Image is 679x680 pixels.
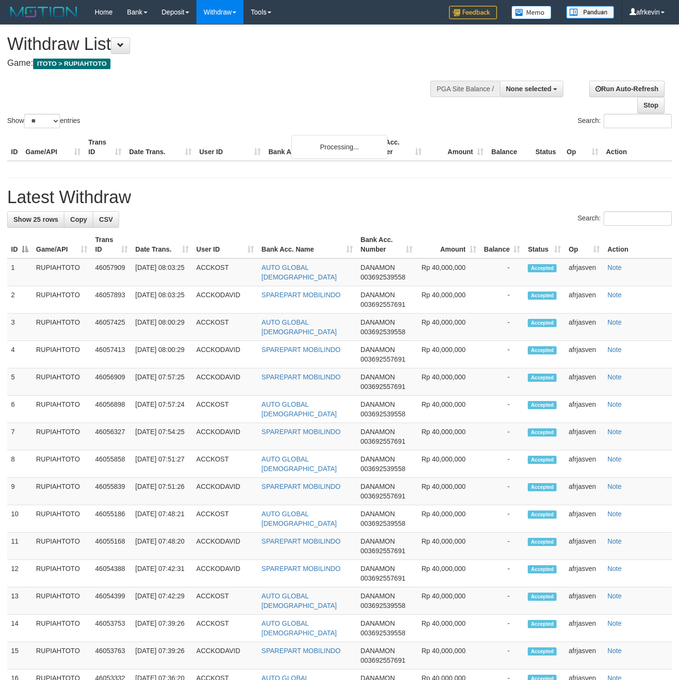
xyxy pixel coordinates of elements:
td: ACCKODAVID [193,423,258,450]
span: DANAMON [361,264,395,271]
th: Amount: activate to sort column ascending [416,231,480,258]
a: Note [607,537,622,545]
th: ID [7,134,22,161]
td: ACCKODAVID [193,560,258,587]
a: AUTO GLOBAL [DEMOGRAPHIC_DATA] [262,592,337,609]
td: 7 [7,423,32,450]
th: Action [602,134,672,161]
td: 46057909 [91,258,131,286]
span: Copy 003692557691 to clipboard [361,574,405,582]
td: afrjasven [565,505,604,533]
span: Copy 003692557691 to clipboard [361,656,405,664]
span: DANAMON [361,401,395,408]
th: Game/API: activate to sort column ascending [32,231,91,258]
select: Showentries [24,114,60,128]
th: Game/API [22,134,85,161]
td: 46053753 [91,615,131,642]
span: Copy 003692539558 to clipboard [361,629,405,637]
th: Date Trans. [125,134,195,161]
td: ACCKODAVID [193,478,258,505]
td: [DATE] 07:57:25 [132,368,193,396]
span: DANAMON [361,318,395,326]
td: [DATE] 08:03:25 [132,286,193,314]
td: [DATE] 07:54:25 [132,423,193,450]
td: 14 [7,615,32,642]
td: [DATE] 07:42:29 [132,587,193,615]
th: Balance [487,134,532,161]
span: Accepted [528,510,557,519]
td: RUPIAHTOTO [32,368,91,396]
a: SPAREPART MOBILINDO [262,291,341,299]
span: DANAMON [361,647,395,655]
th: Amount [425,134,487,161]
td: - [480,258,524,286]
td: [DATE] 07:51:26 [132,478,193,505]
a: Note [607,264,622,271]
td: ACCKOST [193,396,258,423]
a: AUTO GLOBAL [DEMOGRAPHIC_DATA] [262,401,337,418]
label: Search: [578,114,672,128]
td: afrjasven [565,587,604,615]
td: Rp 40,000,000 [416,368,480,396]
span: Accepted [528,593,557,601]
div: Processing... [291,135,388,159]
a: SPAREPART MOBILINDO [262,565,341,572]
span: Accepted [528,374,557,382]
td: - [480,396,524,423]
td: afrjasven [565,368,604,396]
div: PGA Site Balance / [430,81,499,97]
a: Note [607,455,622,463]
span: Copy 003692557691 to clipboard [361,383,405,390]
th: Bank Acc. Number [364,134,425,161]
td: afrjasven [565,286,604,314]
span: CSV [99,216,113,223]
span: Accepted [528,565,557,573]
h1: Withdraw List [7,35,443,54]
td: afrjasven [565,560,604,587]
img: MOTION_logo.png [7,5,80,19]
td: 46055186 [91,505,131,533]
th: Action [604,231,672,258]
td: Rp 40,000,000 [416,341,480,368]
th: Trans ID: activate to sort column ascending [91,231,131,258]
td: afrjasven [565,450,604,478]
td: Rp 40,000,000 [416,286,480,314]
td: - [480,560,524,587]
td: 46057893 [91,286,131,314]
span: Accepted [528,319,557,327]
td: 13 [7,587,32,615]
td: - [480,587,524,615]
td: afrjasven [565,341,604,368]
td: afrjasven [565,533,604,560]
td: Rp 40,000,000 [416,423,480,450]
td: RUPIAHTOTO [32,533,91,560]
th: Status: activate to sort column ascending [524,231,565,258]
td: afrjasven [565,642,604,669]
span: Copy 003692539558 to clipboard [361,520,405,527]
span: DANAMON [361,455,395,463]
a: SPAREPART MOBILINDO [262,373,341,381]
input: Search: [604,114,672,128]
td: - [480,341,524,368]
span: DANAMON [361,346,395,353]
a: Note [607,291,622,299]
td: RUPIAHTOTO [32,587,91,615]
span: Copy 003692557691 to clipboard [361,355,405,363]
td: Rp 40,000,000 [416,533,480,560]
td: 6 [7,396,32,423]
td: ACCKOST [193,587,258,615]
td: ACCKOST [193,505,258,533]
span: Accepted [528,538,557,546]
img: Feedback.jpg [449,6,497,19]
span: Copy 003692539558 to clipboard [361,410,405,418]
td: Rp 40,000,000 [416,615,480,642]
th: Balance: activate to sort column ascending [480,231,524,258]
a: Note [607,619,622,627]
td: RUPIAHTOTO [32,341,91,368]
td: ACCKOST [193,615,258,642]
td: ACCKODAVID [193,368,258,396]
th: User ID: activate to sort column ascending [193,231,258,258]
span: Accepted [528,620,557,628]
td: - [480,314,524,341]
h4: Game: [7,59,443,68]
